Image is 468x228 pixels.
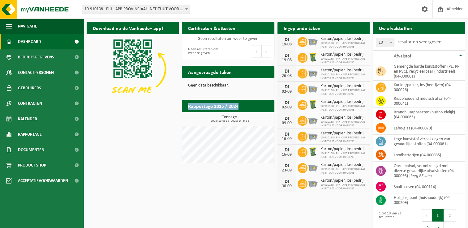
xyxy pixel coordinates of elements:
[281,184,293,188] div: 30-09
[307,146,318,157] img: WB-0240-HPE-GN-50
[307,99,318,110] img: WB-0240-HPE-GN-50
[18,34,41,49] span: Dashboard
[320,147,367,152] span: Karton/papier, los (bedrijven)
[397,40,441,44] label: resultaten weergeven
[432,209,444,222] button: 1
[185,115,274,123] h3: Tonnage
[320,84,367,89] span: Karton/papier, los (bedrijven)
[320,136,367,143] span: 10-910138 - PIH - APB PROVINCIAAL INSTITUUT VOOR HYGIENE
[376,38,394,47] span: 10
[82,5,190,14] span: 10-910138 - PIH - APB PROVINCIAAL INSTITUUT VOOR HYGIENE - ANTWERPEN
[320,120,367,128] span: 10-910138 - PIH - APB PROVINCIAAL INSTITUUT VOOR HYGIENE
[182,34,274,43] td: Geen resultaten om weer te geven
[320,163,367,167] span: Karton/papier, los (bedrijven)
[389,81,465,94] td: karton/papier, los (bedrijven) (04-000026)
[18,80,41,96] span: Gebruikers
[228,112,274,124] a: Bekijk rapportage
[185,120,274,123] span: 2024: 19,631 t - 2025: 14,445 t
[320,183,367,191] span: 10-910138 - PIH - APB PROVINCIAAL INSTITUUT VOOR HYGIENE
[87,22,169,34] h2: Download nu de Vanheede+ app!
[281,74,293,78] div: 26-08
[307,68,318,78] img: WB-2500-GAL-GY-01
[307,36,318,47] img: WB-2500-GAL-GY-01
[87,34,179,103] img: Download de VHEPlus App
[307,178,318,188] img: WB-2500-GAL-GY-01
[281,179,293,184] div: DI
[389,162,465,180] td: opruimafval, verontreinigd met diverse gevaarlijke afvalstoffen (04-000093) |
[320,99,367,104] span: Karton/papier, los (bedrijven)
[320,115,367,120] span: Karton/papier, los (bedrijven)
[281,153,293,157] div: 16-09
[320,89,367,96] span: 10-910138 - PIH - APB PROVINCIAAL INSTITUUT VOOR HYGIENE
[394,54,411,59] span: Afvalstof
[389,135,465,148] td: lege kunststof verpakkingen van gevaarlijke stoffen (04-000081)
[307,52,318,62] img: WB-0240-HPE-GN-50
[389,94,465,108] td: risicohoudend medisch afval (04-000041)
[185,44,225,58] div: Geen resultaten om weer te geven
[389,108,465,121] td: brandblusapparaten (huishoudelijk) (04-000065)
[281,53,293,58] div: DI
[18,127,42,142] span: Rapportage
[18,173,68,188] span: Acceptatievoorwaarden
[18,96,42,111] span: Contracten
[320,52,367,57] span: Karton/papier, los (bedrijven)
[389,121,465,135] td: labo-glas (04-000079)
[281,163,293,168] div: DI
[281,58,293,62] div: 19-08
[320,57,367,65] span: 10-910138 - PIH - APB PROVINCIAAL INSTITUUT VOOR HYGIENE
[422,209,432,222] button: Previous
[307,115,318,125] img: WB-2500-GAL-GY-01
[281,90,293,94] div: 02-09
[281,37,293,42] div: DI
[281,42,293,47] div: 19-08
[320,131,367,136] span: Karton/papier, los (bedrijven)
[411,174,432,178] i: leeg PE labo
[281,121,293,125] div: 09-09
[182,100,245,112] h2: Rapportage 2025 / 2024
[281,100,293,105] div: DI
[320,73,367,80] span: 10-910138 - PIH - APB PROVINCIAAL INSTITUUT VOOR HYGIENE
[320,167,367,175] span: 10-910138 - PIH - APB PROVINCIAAL INSTITUUT VOOR HYGIENE
[188,83,268,88] p: Geen data beschikbaar.
[18,65,54,80] span: Contactpersonen
[281,105,293,110] div: 02-09
[18,111,37,127] span: Kalender
[18,158,46,173] span: Product Shop
[18,49,54,65] span: Bedrijfsgegevens
[389,148,465,162] td: loodbatterijen (04-000085)
[320,36,367,41] span: Karton/papier, los (bedrijven)
[389,193,465,207] td: hol glas, bont (huishoudelijk) (04-000209)
[277,22,327,34] h2: Ingeplande taken
[281,69,293,74] div: DI
[444,209,456,222] button: 2
[307,162,318,173] img: WB-2500-GAL-GY-01
[307,131,318,141] img: WB-2500-GAL-GY-01
[320,178,367,183] span: Karton/papier, los (bedrijven)
[281,137,293,141] div: 16-09
[182,22,242,34] h2: Certificaten & attesten
[252,45,262,57] button: Previous
[389,180,465,193] td: spuitbussen (04-000114)
[18,142,44,158] span: Documenten
[320,152,367,159] span: 10-910138 - PIH - APB PROVINCIAAL INSTITUUT VOOR HYGIENE
[182,66,238,78] h2: Aangevraagde taken
[281,116,293,121] div: DI
[281,168,293,173] div: 23-09
[320,41,367,49] span: 10-910138 - PIH - APB PROVINCIAAL INSTITUUT VOOR HYGIENE
[18,19,37,34] span: Navigatie
[376,38,394,47] span: 10
[373,22,418,34] h2: Uw afvalstoffen
[307,83,318,94] img: WB-2500-GAL-GY-01
[281,85,293,90] div: DI
[281,148,293,153] div: DI
[389,62,465,81] td: gemengde harde kunststoffen (PE, PP en PVC), recycleerbaar (industrieel) (04-000001)
[262,45,271,57] button: Next
[320,68,367,73] span: Karton/papier, los (bedrijven)
[320,104,367,112] span: 10-910138 - PIH - APB PROVINCIAAL INSTITUUT VOOR HYGIENE
[281,132,293,137] div: DI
